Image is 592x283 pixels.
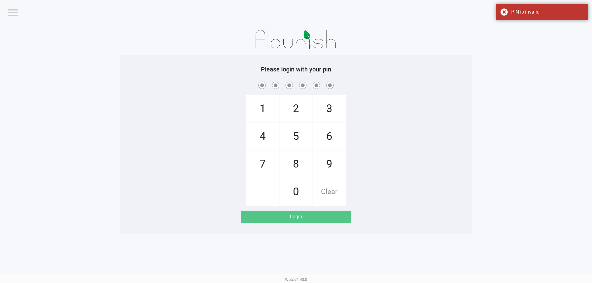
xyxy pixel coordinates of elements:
span: 9 [313,151,346,178]
span: 0 [280,178,312,205]
h5: Please login with your pin [125,66,467,73]
span: 8 [280,151,312,178]
span: Clear [313,178,346,205]
span: 3 [313,95,346,122]
div: PIN is invalid [511,8,584,16]
span: 6 [313,123,346,150]
span: 7 [246,151,279,178]
span: 1 [246,95,279,122]
span: 5 [280,123,312,150]
span: 4 [246,123,279,150]
span: 2 [280,95,312,122]
span: Web: v1.40.0 [285,277,307,282]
